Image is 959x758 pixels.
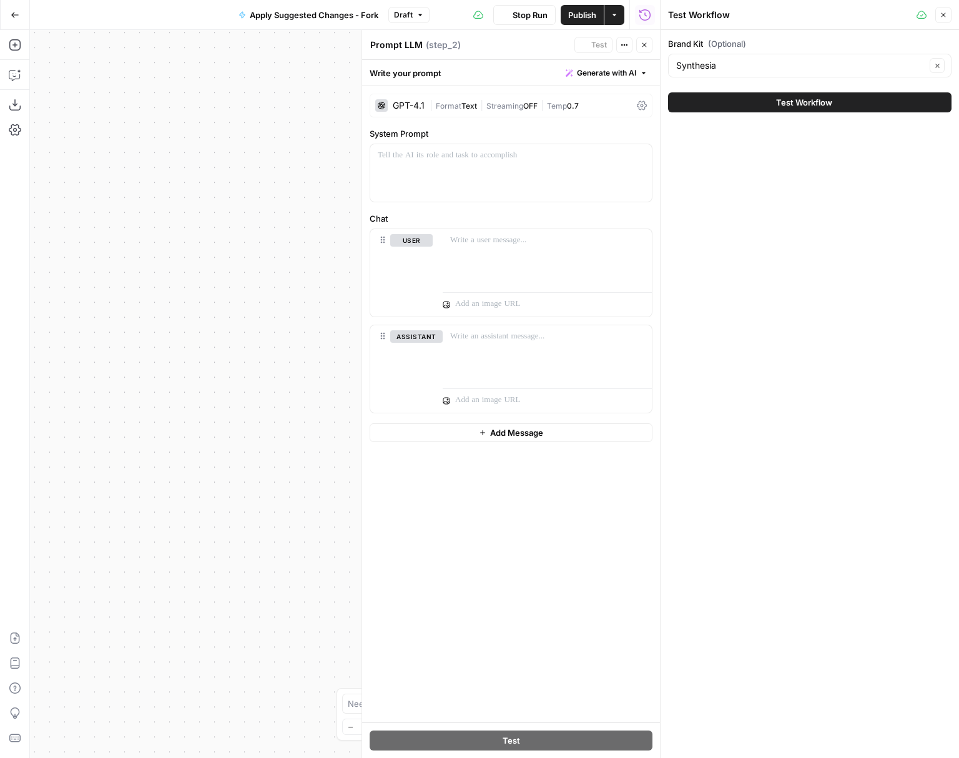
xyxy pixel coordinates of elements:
[668,37,952,50] label: Brand Kit
[523,101,538,111] span: OFF
[426,39,461,51] span: ( step_2 )
[538,99,547,111] span: |
[577,67,636,79] span: Generate with AI
[493,5,556,25] button: Stop Run
[390,234,433,247] button: user
[776,96,832,109] span: Test Workflow
[370,731,652,751] button: Test
[676,59,926,72] input: Synthesia
[370,423,652,442] button: Add Message
[490,426,543,439] span: Add Message
[370,229,433,317] div: user
[547,101,567,111] span: Temp
[393,101,425,110] div: GPT-4.1
[503,734,520,747] span: Test
[668,92,952,112] button: Test Workflow
[708,37,746,50] span: (Optional)
[362,60,660,86] div: Write your prompt
[568,9,596,21] span: Publish
[370,212,652,225] label: Chat
[461,101,477,111] span: Text
[561,65,652,81] button: Generate with AI
[591,39,607,51] span: Test
[370,39,423,51] textarea: Prompt LLM
[370,127,652,140] label: System Prompt
[231,5,386,25] button: Apply Suggested Changes - Fork
[436,101,461,111] span: Format
[430,99,436,111] span: |
[486,101,523,111] span: Streaming
[370,325,433,413] div: assistant
[250,9,378,21] span: Apply Suggested Changes - Fork
[477,99,486,111] span: |
[567,101,579,111] span: 0.7
[388,7,430,23] button: Draft
[561,5,604,25] button: Publish
[513,9,548,21] span: Stop Run
[390,330,443,343] button: assistant
[574,37,612,53] button: Test
[394,9,413,21] span: Draft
